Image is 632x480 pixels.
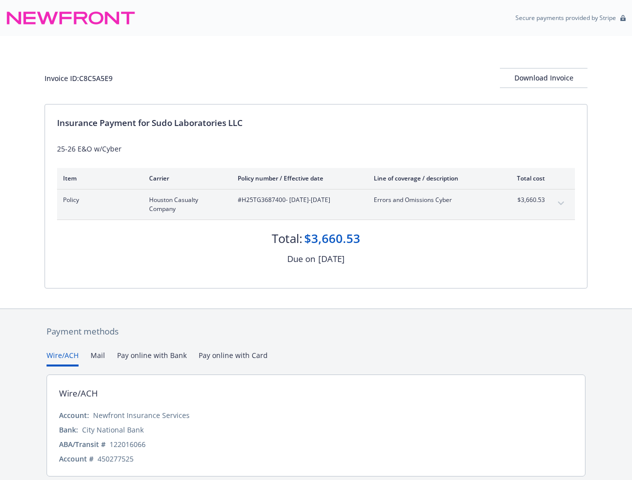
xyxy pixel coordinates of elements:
[57,116,575,129] div: Insurance Payment for Sudo Laboratories LLC
[149,195,222,213] span: Houston Casualty Company
[318,252,345,265] div: [DATE]
[500,68,587,88] button: Download Invoice
[272,230,302,247] div: Total:
[374,174,491,182] div: Line of coverage / description
[238,174,358,182] div: Policy number / Effective date
[91,350,105,366] button: Mail
[63,195,133,204] span: Policy
[110,439,146,449] div: 122016066
[117,350,187,366] button: Pay online with Bank
[98,453,134,464] div: 450277525
[59,453,94,464] div: Account #
[374,195,491,204] span: Errors and Omissions Cyber
[507,174,545,182] div: Total cost
[515,13,616,22] p: Secure payments provided by Stripe
[199,350,268,366] button: Pay online with Card
[59,424,78,435] div: Bank:
[93,410,190,420] div: Newfront Insurance Services
[47,325,585,338] div: Payment methods
[82,424,144,435] div: City National Bank
[59,387,98,400] div: Wire/ACH
[238,195,358,204] span: #H25TG3687400 - [DATE]-[DATE]
[57,143,575,154] div: 25-26 E&O w/Cyber
[47,350,79,366] button: Wire/ACH
[287,252,315,265] div: Due on
[507,195,545,204] span: $3,660.53
[45,73,113,83] div: Invoice ID: C8C5A5E9
[57,189,575,219] div: PolicyHouston Casualty Company#H25TG3687400- [DATE]-[DATE]Errors and Omissions Cyber$3,660.53expa...
[553,195,569,211] button: expand content
[59,439,106,449] div: ABA/Transit #
[63,174,133,182] div: Item
[500,68,587,87] div: Download Invoice
[304,230,360,247] div: $3,660.53
[149,174,222,182] div: Carrier
[59,410,89,420] div: Account:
